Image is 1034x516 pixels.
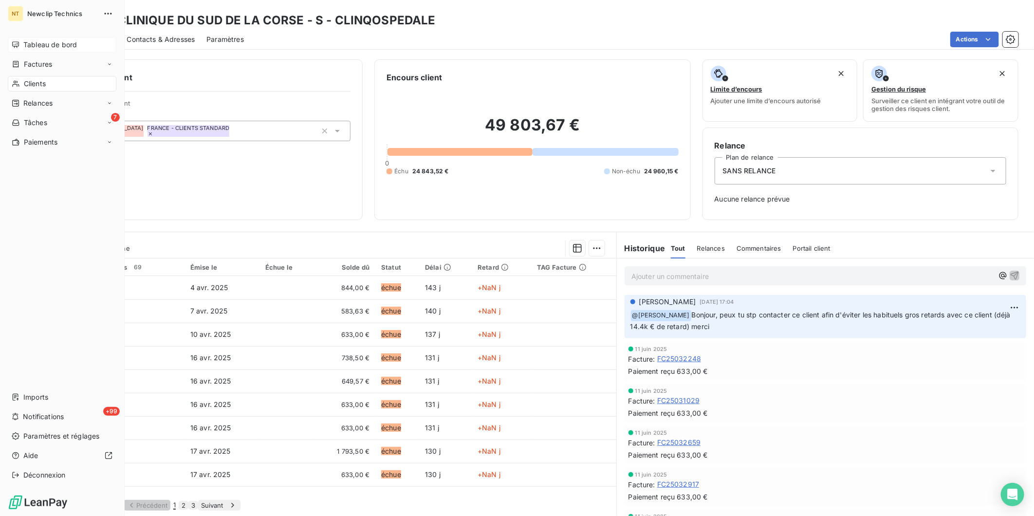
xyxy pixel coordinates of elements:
span: +NaN j [478,353,500,362]
span: échue [381,470,401,479]
div: Échue le [265,263,308,271]
span: Aide [23,451,38,461]
span: 633,00 € [319,423,369,433]
span: 131 j [425,400,439,408]
span: Tableau de bord [23,40,77,50]
span: 17 avr. 2025 [190,447,231,455]
span: FC25032917 [657,479,700,489]
span: 131 j [425,353,439,362]
span: FC25032659 [657,438,701,447]
span: 17 avr. 2025 [190,470,231,479]
a: Relances [8,95,116,111]
button: Actions [950,32,999,47]
span: FC25031029 [657,396,700,405]
span: 130 j [425,470,441,479]
a: Paramètres et réglages [8,428,116,444]
input: Ajouter une valeur [229,127,237,135]
a: Clients [8,76,116,92]
span: 11 juin 2025 [635,472,667,478]
span: Facture : [628,396,655,406]
h2: 49 803,67 € [387,115,678,145]
span: 11 juin 2025 [635,388,667,394]
span: échue [381,447,401,455]
span: [PERSON_NAME] [639,297,696,307]
span: échue [381,424,401,432]
a: Imports [8,389,116,405]
span: Paiements [24,137,57,147]
span: 16 avr. 2025 [190,353,231,362]
h3: POLYCLINIQUE DU SUD DE LA CORSE - S - CLINQOSPEDALE [86,12,436,29]
button: 2 [179,501,188,510]
span: +NaN j [478,307,500,315]
span: Propriétés Client [78,99,351,113]
span: 16 avr. 2025 [190,424,231,432]
span: +NaN j [478,330,500,338]
span: Paiement reçu [628,492,675,502]
span: Paramètres et réglages [23,431,99,441]
span: Facture : [628,438,655,448]
span: SANS RELANCE [723,166,776,176]
span: 10 avr. 2025 [190,330,231,338]
span: 11 juin 2025 [635,430,667,436]
span: échue [381,400,401,408]
button: 3 [188,501,198,510]
button: Suivant [198,500,240,511]
span: 140 j [425,307,441,315]
span: 633,00 € [677,408,708,418]
h6: Encours client [387,72,442,83]
span: Clients [24,79,46,89]
span: 137 j [425,330,440,338]
span: Paiement reçu [628,366,675,376]
span: Tout [671,244,685,252]
span: 633,00 € [319,470,369,479]
button: Précédent [124,500,170,511]
span: 583,63 € [319,306,369,316]
span: 11 juin 2025 [635,346,667,352]
span: échue [381,330,401,338]
span: Facture : [628,354,655,364]
span: échue [381,283,401,292]
button: Gestion du risqueSurveiller ce client en intégrant votre outil de gestion des risques client. [863,59,1018,122]
span: 844,00 € [319,283,369,293]
span: [DATE] 17:04 [700,299,734,305]
span: 16 avr. 2025 [190,400,231,408]
span: 738,50 € [319,353,369,363]
span: échue [381,377,401,385]
span: Relances [697,244,725,252]
span: @ [PERSON_NAME] [631,310,691,321]
span: Paramètres [206,35,244,44]
div: Émise le [190,263,254,271]
span: Bonjour, peux tu stp contacter ce client afin d'éviter les habituels gros retards avec ce client ... [630,311,1013,331]
span: +NaN j [478,400,500,408]
span: Limite d’encours [711,85,762,93]
span: 633,00 € [677,367,708,376]
span: +NaN j [478,470,500,479]
span: 130 j [425,447,441,455]
span: 16 avr. 2025 [190,377,231,385]
span: Échu [394,167,408,176]
a: Tableau de bord [8,37,116,53]
h6: Historique [617,242,665,254]
h6: Informations client [59,72,351,83]
div: Open Intercom Messenger [1001,483,1024,506]
span: Newclip Technics [27,10,97,18]
span: FRANCE - CLIENTS STANDARD [148,125,230,131]
span: FC25032248 [657,354,702,364]
span: +NaN j [478,283,500,292]
div: Solde dû [319,263,369,271]
span: +NaN j [478,447,500,455]
button: 1 [170,500,179,510]
span: Relances [23,98,53,108]
span: 1 793,50 € [319,446,369,456]
span: +NaN j [478,424,500,432]
div: NT [8,6,23,21]
span: 24 843,52 € [412,167,449,176]
span: 69 [131,263,144,272]
div: Retard [478,263,525,271]
div: Statut [381,263,413,271]
a: Aide [8,448,116,463]
span: Aucune relance prévue [715,194,1006,204]
span: +99 [103,407,120,416]
span: Factures [24,59,52,69]
span: 0 [385,159,389,167]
